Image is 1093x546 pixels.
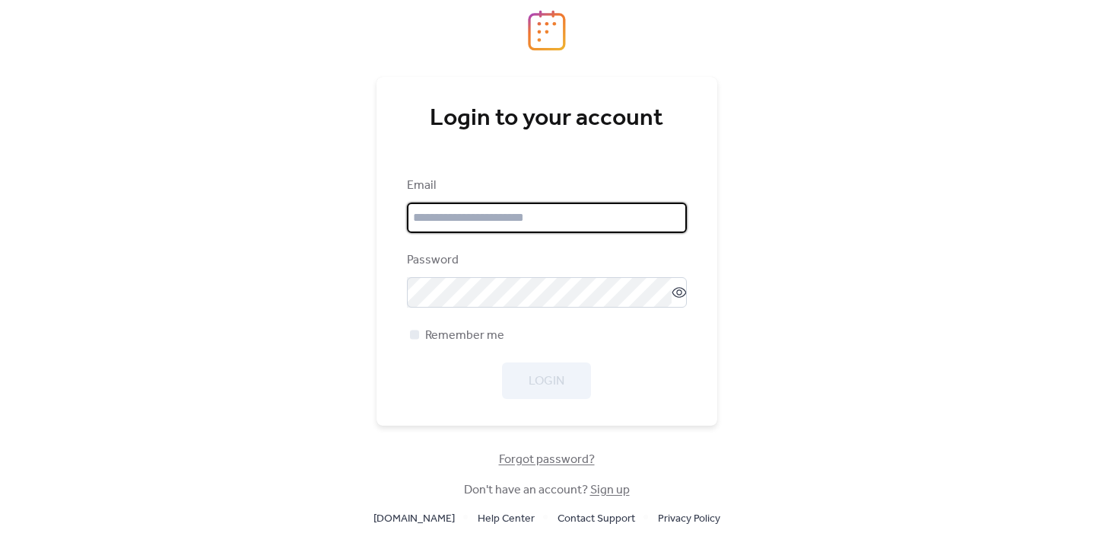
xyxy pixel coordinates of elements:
[407,104,687,134] div: Login to your account
[373,510,455,528] span: [DOMAIN_NAME]
[478,510,535,528] span: Help Center
[464,481,630,500] span: Don't have an account?
[499,451,595,469] span: Forgot password?
[658,510,720,528] span: Privacy Policy
[590,478,630,502] a: Sign up
[407,177,684,195] div: Email
[528,10,566,51] img: logo
[558,510,635,528] span: Contact Support
[478,509,535,528] a: Help Center
[558,509,635,528] a: Contact Support
[499,455,595,464] a: Forgot password?
[658,509,720,528] a: Privacy Policy
[425,327,504,345] span: Remember me
[407,251,684,270] div: Password
[373,509,455,528] a: [DOMAIN_NAME]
